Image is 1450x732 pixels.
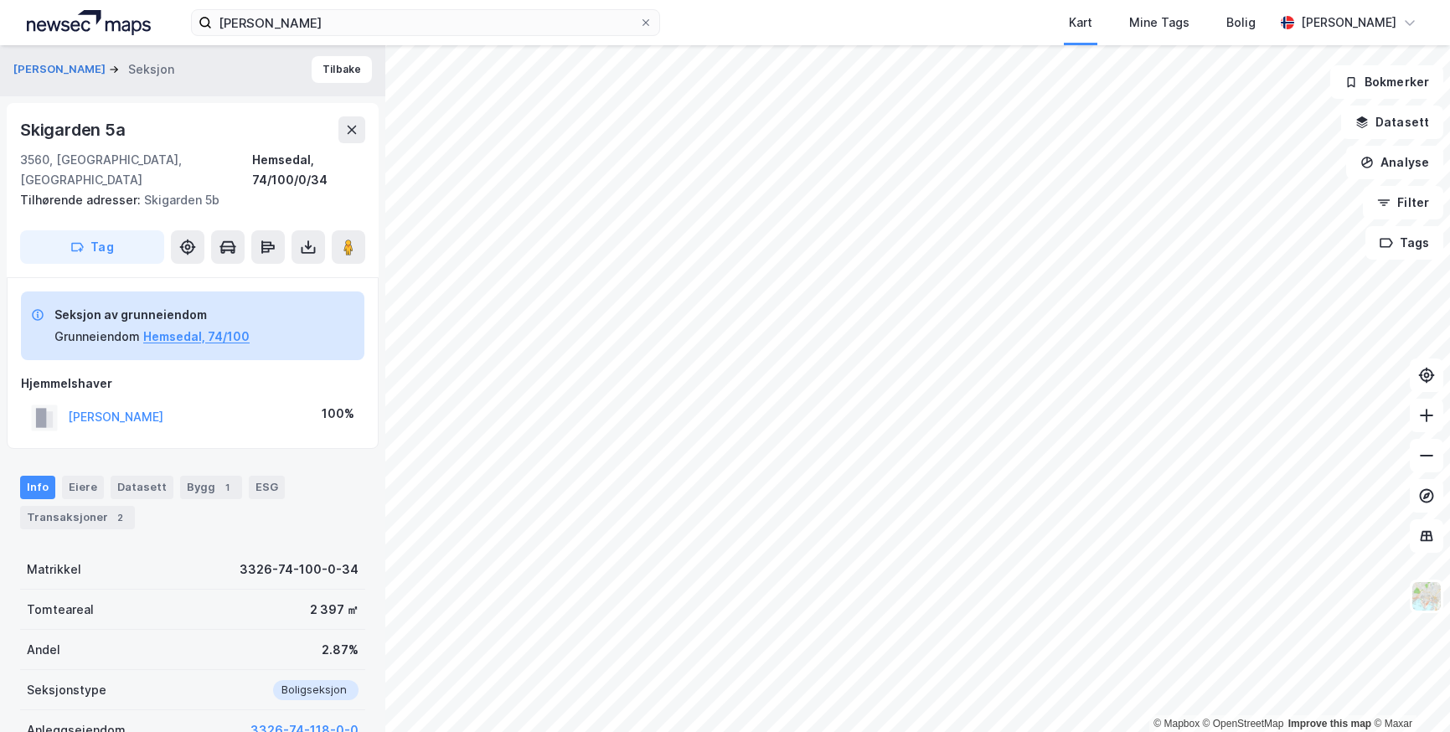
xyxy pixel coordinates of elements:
[20,150,252,190] div: 3560, [GEOGRAPHIC_DATA], [GEOGRAPHIC_DATA]
[13,61,109,78] button: [PERSON_NAME]
[1411,580,1442,612] img: Z
[1346,146,1443,179] button: Analyse
[62,476,104,499] div: Eiere
[1153,718,1200,729] a: Mapbox
[1365,226,1443,260] button: Tags
[20,190,352,210] div: Skigarden 5b
[310,600,359,620] div: 2 397 ㎡
[128,59,174,80] div: Seksjon
[252,150,365,190] div: Hemsedal, 74/100/0/34
[27,10,151,35] img: logo.a4113a55bc3d86da70a041830d287a7e.svg
[27,640,60,660] div: Andel
[240,559,359,580] div: 3326-74-100-0-34
[20,193,144,207] span: Tilhørende adresser:
[1301,13,1396,33] div: [PERSON_NAME]
[54,305,250,325] div: Seksjon av grunneiendom
[27,680,106,700] div: Seksjonstype
[1226,13,1256,33] div: Bolig
[1366,652,1450,732] iframe: Chat Widget
[322,640,359,660] div: 2.87%
[1129,13,1189,33] div: Mine Tags
[21,374,364,394] div: Hjemmelshaver
[27,559,81,580] div: Matrikkel
[54,327,140,347] div: Grunneiendom
[1069,13,1092,33] div: Kart
[1203,718,1284,729] a: OpenStreetMap
[27,600,94,620] div: Tomteareal
[219,479,235,496] div: 1
[20,476,55,499] div: Info
[1363,186,1443,219] button: Filter
[1288,718,1371,729] a: Improve this map
[312,56,372,83] button: Tilbake
[1341,106,1443,139] button: Datasett
[180,476,242,499] div: Bygg
[20,506,135,529] div: Transaksjoner
[143,327,250,347] button: Hemsedal, 74/100
[1330,65,1443,99] button: Bokmerker
[111,509,128,526] div: 2
[20,230,164,264] button: Tag
[212,10,639,35] input: Søk på adresse, matrikkel, gårdeiere, leietakere eller personer
[20,116,129,143] div: Skigarden 5a
[322,404,354,424] div: 100%
[111,476,173,499] div: Datasett
[249,476,285,499] div: ESG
